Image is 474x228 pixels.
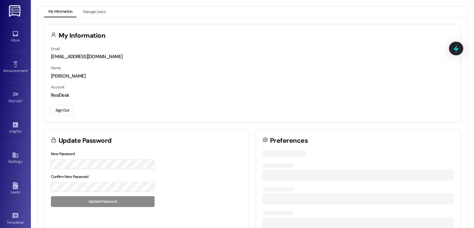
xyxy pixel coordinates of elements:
label: Email [51,46,60,51]
label: Confirm New Password [51,174,89,179]
div: [PERSON_NAME] [51,73,454,79]
button: Manage Users [79,7,110,17]
button: My Information [44,7,77,17]
a: Inbox [3,28,28,45]
span: • [24,219,25,224]
label: Account [51,85,64,90]
div: ResiDesk [51,92,454,99]
label: Name [51,65,61,70]
h3: Preferences [270,137,308,144]
a: Insights • [3,120,28,136]
span: • [21,128,22,133]
a: Site Visit • [3,89,28,106]
a: Templates • [3,211,28,227]
div: [EMAIL_ADDRESS][DOMAIN_NAME] [51,53,454,60]
span: • [22,98,23,102]
label: New Password [51,151,75,156]
img: ResiDesk Logo [9,5,22,17]
a: Leads [3,180,28,197]
a: Buildings [3,150,28,167]
h3: My Information [59,32,106,39]
span: • [27,68,28,72]
h3: Update Password [59,137,112,144]
button: Sign Out [51,105,74,116]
